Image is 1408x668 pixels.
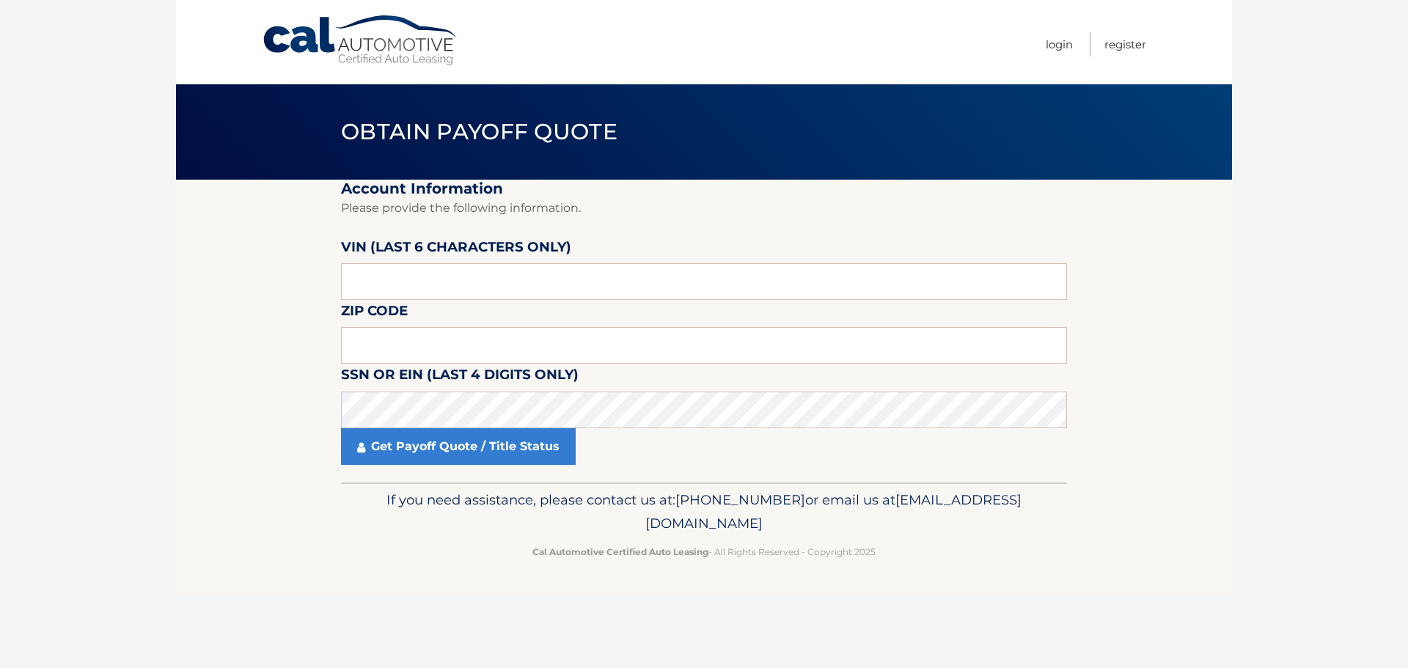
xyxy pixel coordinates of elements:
a: Login [1046,32,1073,56]
label: Zip Code [341,300,408,327]
a: Get Payoff Quote / Title Status [341,428,576,465]
p: - All Rights Reserved - Copyright 2025 [351,544,1057,559]
span: Obtain Payoff Quote [341,118,617,145]
span: [PHONE_NUMBER] [675,491,805,508]
p: Please provide the following information. [341,198,1067,219]
label: VIN (last 6 characters only) [341,236,571,263]
p: If you need assistance, please contact us at: or email us at [351,488,1057,535]
h2: Account Information [341,180,1067,198]
a: Cal Automotive [262,15,460,67]
label: SSN or EIN (last 4 digits only) [341,364,579,391]
a: Register [1104,32,1146,56]
strong: Cal Automotive Certified Auto Leasing [532,546,708,557]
